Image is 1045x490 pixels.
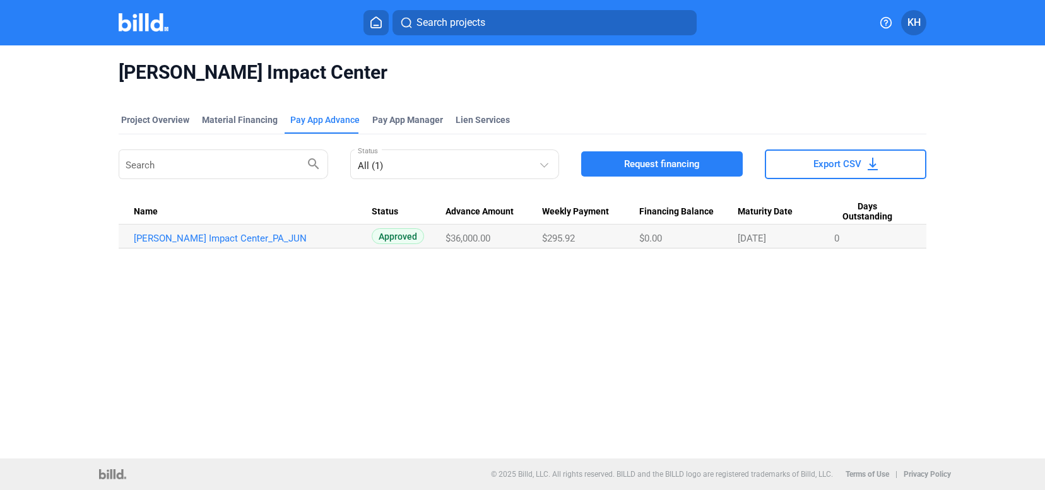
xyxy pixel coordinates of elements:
span: Days Outstanding [834,201,900,223]
span: KH [907,15,921,30]
span: 0 [834,233,839,244]
div: Lien Services [456,114,510,126]
span: $295.92 [542,233,575,244]
span: Status [372,206,398,218]
span: Maturity Date [738,206,793,218]
button: Search projects [393,10,697,35]
b: Terms of Use [846,470,889,479]
span: $0.00 [639,233,662,244]
button: KH [901,10,926,35]
div: Maturity Date [738,206,834,218]
div: Days Outstanding [834,201,911,223]
button: Request financing [581,151,743,177]
p: | [895,470,897,479]
div: Name [134,206,372,218]
a: [PERSON_NAME] Impact Center_PA_JUN [134,233,372,244]
button: Export CSV [765,149,926,179]
span: Export CSV [813,158,861,170]
div: Pay App Advance [290,114,360,126]
p: © 2025 Billd, LLC. All rights reserved. BILLD and the BILLD logo are registered trademarks of Bil... [491,470,833,479]
b: Privacy Policy [904,470,951,479]
span: [PERSON_NAME] Impact Center [119,61,926,85]
span: Approved [372,228,424,244]
span: Search projects [416,15,485,30]
div: Advance Amount [446,206,543,218]
span: $36,000.00 [446,233,490,244]
span: Weekly Payment [542,206,609,218]
div: Status [372,206,446,218]
span: [DATE] [738,233,766,244]
span: Request financing [624,158,700,170]
span: Pay App Manager [372,114,443,126]
span: Advance Amount [446,206,514,218]
img: logo [99,469,126,479]
mat-select-trigger: All (1) [358,160,383,172]
span: Name [134,206,158,218]
div: Material Financing [202,114,278,126]
mat-icon: search [306,156,321,171]
div: Financing Balance [639,206,738,218]
div: Project Overview [121,114,189,126]
span: Financing Balance [639,206,714,218]
img: Billd Company Logo [119,13,168,32]
div: Weekly Payment [542,206,639,218]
